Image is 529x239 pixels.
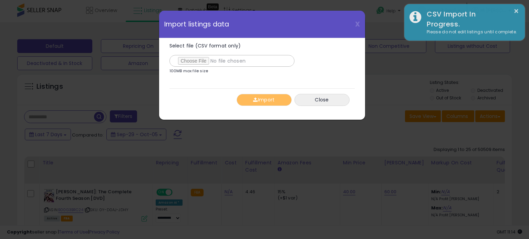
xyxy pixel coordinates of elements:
span: X [355,19,360,29]
div: Please do not edit listings until complete. [422,29,520,35]
span: Select file (CSV format only) [169,42,241,49]
span: Import listings data [164,21,229,28]
div: CSV Import In Progress. [422,9,520,29]
button: Close [294,94,350,106]
button: × [514,7,519,15]
button: Import [237,94,292,106]
p: 100MB max file size [169,69,208,73]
